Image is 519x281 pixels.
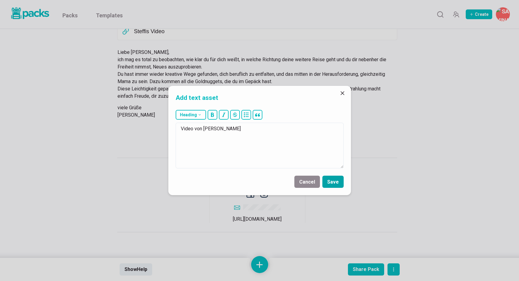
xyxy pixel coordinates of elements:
button: Cancel [294,176,320,188]
button: Heading [176,110,206,120]
textarea: Video von [PERSON_NAME] [176,123,344,168]
button: block quote [253,110,262,120]
button: bold [208,110,217,120]
button: italic [219,110,229,120]
button: strikethrough [230,110,240,120]
button: bullet [241,110,251,120]
header: Add text asset [168,86,351,107]
button: Close [338,88,347,98]
button: Save [322,176,344,188]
